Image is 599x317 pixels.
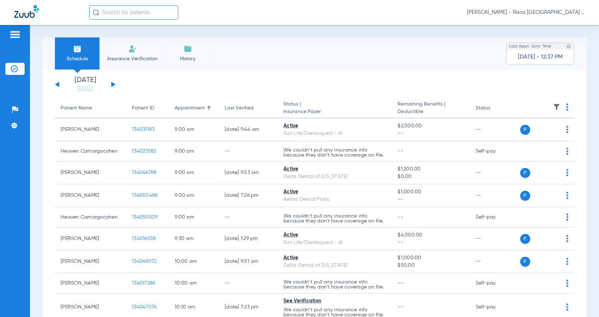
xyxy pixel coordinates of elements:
div: Active [283,165,386,173]
td: [DATE] 9:53 AM [219,162,278,184]
td: Heaven Camargocohen [55,141,126,162]
span: Schedule [60,55,94,62]
span: 134017286 [132,281,155,286]
div: Sun Life/Dentaquest - AI [283,239,386,246]
td: [PERSON_NAME] [55,227,126,250]
p: We couldn’t pull any insurance info because they don’t have coverage on file. [283,280,386,290]
span: P [520,125,530,135]
span: P [520,257,530,267]
img: group-dot-blue.svg [566,126,568,133]
img: Search Icon [93,9,99,16]
div: Patient Name [61,104,92,112]
td: 9:00 AM [169,118,219,141]
td: 9:00 AM [169,207,219,227]
th: Remaining Benefits | [392,98,470,118]
td: -- [470,227,518,250]
th: Status [470,98,518,118]
img: group-dot-blue.svg [566,303,568,311]
div: Patient ID [132,104,163,112]
img: Schedule [73,45,82,53]
div: Patient ID [132,104,154,112]
td: 10:00 AM [169,250,219,273]
span: -- [398,305,403,310]
span: History [171,55,205,62]
span: $2,000.00 [398,122,464,130]
div: Active [283,188,386,196]
img: group-dot-blue.svg [566,148,568,155]
img: group-dot-blue.svg [566,169,568,176]
div: Delta Dental of [US_STATE] [283,262,386,269]
img: Manual Insurance Verification [128,45,137,53]
div: Appointment [175,104,213,112]
td: -- [470,184,518,207]
span: 134031183 [132,127,154,132]
td: -- [470,250,518,273]
span: 134050488 [132,193,158,198]
img: last sync help info [566,44,571,49]
td: -- [470,162,518,184]
span: $0.00 [398,173,464,180]
span: Insurance Payer [283,108,386,116]
td: [DATE] 9:51 AM [219,250,278,273]
td: [DATE] 1:29 PM [219,227,278,250]
td: 10:00 AM [169,273,219,293]
img: group-dot-blue.svg [566,235,568,242]
span: $4,000.00 [398,231,464,239]
td: [PERSON_NAME] [55,118,126,141]
p: We couldn’t pull any insurance info because they don’t have coverage on file. [283,148,386,158]
span: 134049072 [132,259,157,264]
span: -- [398,215,403,220]
div: Sun Life/Dentaquest - AI [283,130,386,137]
td: 9:30 AM [169,227,219,250]
span: 134016558 [132,236,156,241]
img: filter.svg [553,103,560,111]
span: P [520,191,530,201]
td: -- [219,207,278,227]
span: Insurance Verification [105,55,160,62]
td: [PERSON_NAME] [55,162,126,184]
div: Last Verified [225,104,272,112]
td: [PERSON_NAME] [55,184,126,207]
td: [DATE] 9:44 AM [219,118,278,141]
img: group-dot-blue.svg [566,280,568,287]
span: -- [398,196,464,203]
div: See Verification [283,297,386,305]
span: P [520,234,530,244]
div: Delta Dental of [US_STATE] [283,173,386,180]
td: 9:00 AM [169,141,219,162]
img: group-dot-blue.svg [566,192,568,199]
span: -- [398,239,464,246]
span: 134023582 [132,149,156,154]
td: [PERSON_NAME] [55,273,126,293]
img: hamburger-icon [9,30,21,39]
img: History [184,45,192,53]
td: Self-pay [470,207,518,227]
span: [DATE] - 12:37 PM [518,53,563,61]
td: Self-pay [470,273,518,293]
div: Active [283,231,386,239]
td: -- [470,118,518,141]
img: group-dot-blue.svg [566,258,568,265]
a: [DATE] [64,85,107,92]
span: 134047076 [132,305,157,310]
div: Active [283,254,386,262]
span: -- [398,149,403,154]
input: Search for patients [89,5,178,20]
td: 9:00 AM [169,184,219,207]
td: 9:00 AM [169,162,219,184]
img: group-dot-blue.svg [566,103,568,111]
span: $1,000.00 [398,188,464,196]
span: Last Appt. Sync Time: [509,43,552,50]
span: -- [398,281,403,286]
div: Last Verified [225,104,254,112]
td: [DATE] 7:26 PM [219,184,278,207]
td: Self-pay [470,141,518,162]
span: 134050509 [132,215,158,220]
div: Active [283,122,386,130]
span: [PERSON_NAME] - Risas [GEOGRAPHIC_DATA] General [467,9,585,16]
th: Status | [278,98,392,118]
p: We couldn’t pull any insurance info because they don’t have coverage on file. [283,214,386,224]
img: Zuub Logo [14,5,39,18]
span: $1,200.00 [398,165,464,173]
span: 134046788 [132,170,157,175]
